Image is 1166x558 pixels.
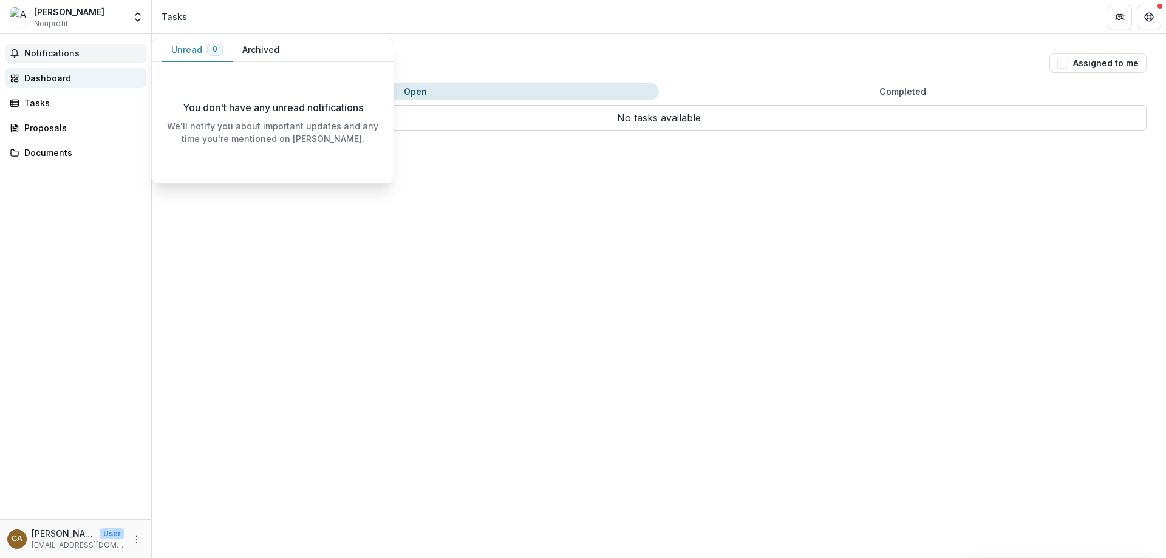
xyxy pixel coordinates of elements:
span: Nonprofit [34,18,68,29]
p: You don't have any unread notifications [183,100,363,115]
button: Unread [162,38,233,62]
div: Dashboard [24,72,137,84]
div: Tasks [24,97,137,109]
nav: breadcrumb [157,8,192,26]
a: Tasks [5,93,146,113]
div: Corinne Alvarado [12,535,22,543]
button: More [129,532,144,546]
div: Documents [24,146,137,159]
p: We'll notify you about important updates and any time you're mentioned on [PERSON_NAME]. [162,120,384,145]
a: Dashboard [5,68,146,88]
button: Completed [659,83,1147,100]
button: Open [171,83,659,100]
p: [EMAIL_ADDRESS][DOMAIN_NAME] [32,540,124,551]
a: Documents [5,143,146,163]
p: [PERSON_NAME] [32,527,95,540]
a: Proposals [5,118,146,138]
span: 0 [213,45,217,53]
button: Get Help [1137,5,1161,29]
img: Amer Azim Hossain [10,7,29,27]
div: Proposals [24,121,137,134]
div: Tasks [162,10,187,23]
p: No tasks available [171,105,1147,131]
p: User [100,528,124,539]
button: Partners [1108,5,1132,29]
button: Assigned to me [1049,53,1147,73]
span: Notifications [24,49,141,59]
div: [PERSON_NAME] [34,5,104,18]
button: Open entity switcher [129,5,146,29]
button: Archived [233,38,289,62]
button: Notifications [5,44,146,63]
